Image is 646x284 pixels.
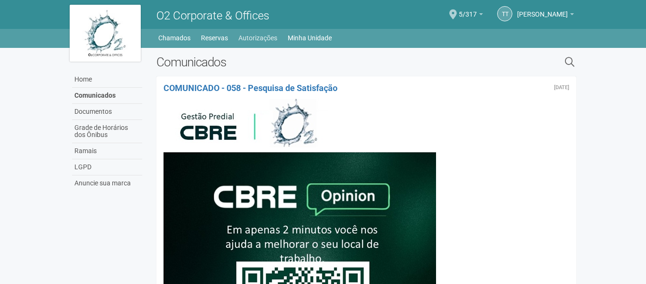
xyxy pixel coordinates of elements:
[238,31,277,45] a: Autorizações
[70,5,141,62] img: logo.jpg
[156,55,468,69] h2: Comunicados
[72,88,142,104] a: Comunicados
[459,12,483,19] a: 5/317
[72,104,142,120] a: Documentos
[554,85,569,91] div: Segunda-feira, 22 de setembro de 2025 às 15:25
[158,31,191,45] a: Chamados
[459,1,477,18] span: 5/317
[517,1,568,18] span: Thiago Tomaz Botelho
[517,12,574,19] a: [PERSON_NAME]
[72,120,142,143] a: Grade de Horários dos Ônibus
[164,83,337,93] a: COMUNICADO - 058 - Pesquisa de Satisfação
[201,31,228,45] a: Reservas
[288,31,332,45] a: Minha Unidade
[72,159,142,175] a: LGPD
[72,72,142,88] a: Home
[156,9,269,22] span: O2 Corporate & Offices
[72,143,142,159] a: Ramais
[72,175,142,191] a: Anuncie sua marca
[497,6,512,21] a: TT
